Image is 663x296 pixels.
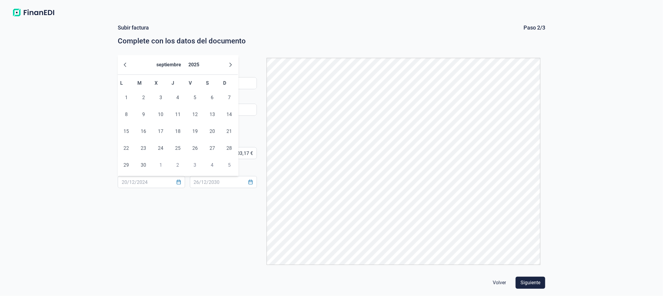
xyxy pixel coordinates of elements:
[172,92,184,104] span: 4
[186,106,203,123] td: 12/09/2025
[10,7,57,18] img: Logo de aplicación
[118,106,135,123] td: 08/09/2025
[189,80,192,86] span: V
[155,92,167,104] span: 3
[223,109,235,121] span: 14
[152,106,169,123] td: 10/09/2025
[169,157,187,174] td: 02/10/2025
[135,106,152,123] td: 09/09/2025
[137,142,149,154] span: 23
[524,24,545,31] div: Paso 2/3
[135,157,152,174] td: 30/09/2025
[169,106,187,123] td: 11/09/2025
[118,176,185,188] input: 20/12/2024
[221,89,238,106] td: 07/09/2025
[189,159,201,171] span: 3
[221,157,238,174] td: 05/10/2025
[152,123,169,140] td: 17/09/2025
[186,58,202,72] button: Choose Year
[172,142,184,154] span: 25
[118,36,545,46] div: Complete con los datos del documento
[152,140,169,157] td: 24/09/2025
[189,109,201,121] span: 12
[203,89,221,106] td: 06/09/2025
[137,92,149,104] span: 2
[137,109,149,121] span: 9
[221,123,238,140] td: 21/09/2025
[118,53,257,63] div: Datos de su cliente
[120,80,123,86] span: L
[135,89,152,106] td: 02/09/2025
[206,142,218,154] span: 27
[186,140,203,157] td: 26/09/2025
[189,92,201,104] span: 5
[118,55,239,176] div: Choose Date
[120,92,133,104] span: 1
[120,159,133,171] span: 29
[520,279,540,286] span: Siguiente
[172,109,184,121] span: 11
[189,125,201,137] span: 19
[223,159,235,171] span: 5
[137,159,149,171] span: 30
[120,60,130,70] button: Previous Month
[155,159,167,171] span: 1
[118,89,135,106] td: 01/09/2025
[203,106,221,123] td: 13/09/2025
[172,80,175,86] span: J
[226,60,235,70] button: Next Month
[206,159,218,171] span: 4
[206,92,218,104] span: 6
[203,123,221,140] td: 20/09/2025
[223,125,235,137] span: 21
[221,140,238,157] td: 28/09/2025
[169,123,187,140] td: 18/09/2025
[223,142,235,154] span: 28
[203,157,221,174] td: 04/10/2025
[516,277,545,289] button: Siguiente
[155,80,158,86] span: X
[154,58,184,72] button: Choose Month
[135,123,152,140] td: 16/09/2025
[152,157,169,174] td: 01/10/2025
[118,24,149,31] div: Subir factura
[172,125,184,137] span: 18
[155,125,167,137] span: 17
[493,279,506,286] span: Volver
[118,157,135,174] td: 29/09/2025
[221,106,238,123] td: 14/09/2025
[488,277,511,289] button: Volver
[120,109,133,121] span: 8
[223,92,235,104] span: 7
[137,125,149,137] span: 16
[169,89,187,106] td: 04/09/2025
[186,157,203,174] td: 03/10/2025
[118,140,135,157] td: 22/09/2025
[206,80,209,86] span: S
[267,58,540,265] img: PDF Viewer
[186,123,203,140] td: 19/09/2025
[120,125,133,137] span: 15
[120,142,133,154] span: 22
[223,80,226,86] span: D
[118,123,135,140] td: 15/09/2025
[206,109,218,121] span: 13
[137,80,142,86] span: M
[186,89,203,106] td: 05/09/2025
[155,142,167,154] span: 24
[172,159,184,171] span: 2
[203,140,221,157] td: 27/09/2025
[152,89,169,106] td: 03/09/2025
[245,177,257,187] button: Choose Date
[189,142,201,154] span: 26
[155,109,167,121] span: 10
[206,125,218,137] span: 20
[173,177,184,187] button: Choose Date
[169,140,187,157] td: 25/09/2025
[190,176,257,188] input: 26/12/2030
[135,140,152,157] td: 23/09/2025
